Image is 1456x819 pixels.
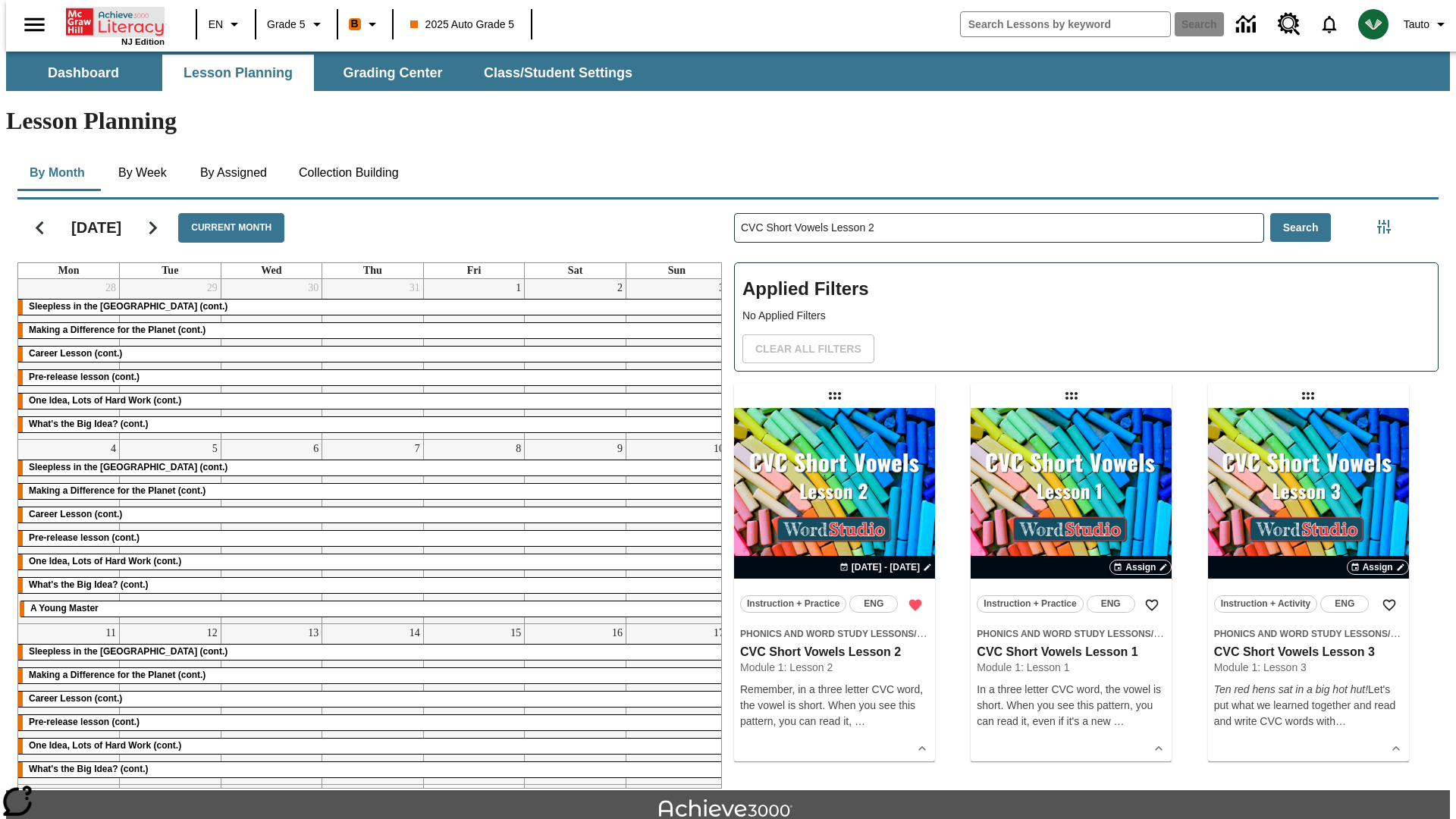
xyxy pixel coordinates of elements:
div: Search [722,193,1439,789]
td: August 15, 2025 [423,623,525,784]
span: Tauto [1404,17,1429,33]
a: Tuesday [158,263,181,278]
a: August 2, 2025 [614,279,626,297]
a: August 13, 2025 [305,624,322,642]
a: Monday [55,263,83,278]
span: Career Lesson (cont.) [29,348,122,359]
a: Saturday [565,263,585,278]
a: August 14, 2025 [406,624,423,642]
a: August 23, 2025 [609,785,626,803]
h1: Lesson Planning [6,107,1450,135]
h3: CVC Short Vowels Lesson 3 [1214,645,1403,661]
span: Topic: Phonics and Word Study Lessons/CVC Short Vowels [977,626,1166,642]
button: Instruction + Practice [740,595,846,613]
a: August 8, 2025 [513,440,524,458]
button: Dashboard [8,55,159,91]
button: By Month [17,155,97,191]
span: Making a Difference for the Planet (cont.) [29,670,206,680]
div: Draggable lesson: CVC Short Vowels Lesson 1 [1059,384,1084,408]
span: One Idea, Lots of Hard Work (cont.) [29,395,181,406]
a: August 17, 2025 [711,624,727,642]
div: Making a Difference for the Planet (cont.) [18,323,727,338]
span: … [855,715,865,727]
img: avatar image [1358,9,1389,39]
button: Class/Student Settings [472,55,645,91]
span: Assign [1125,560,1156,574]
a: Data Center [1227,4,1269,45]
span: Career Lesson (cont.) [29,693,122,704]
a: August 15, 2025 [507,624,524,642]
span: Topic: Phonics and Word Study Lessons/CVC Short Vowels [740,626,929,642]
span: … [1113,715,1124,727]
td: August 1, 2025 [423,279,525,440]
a: August 10, 2025 [711,440,727,458]
h3: CVC Short Vowels Lesson 2 [740,645,929,661]
button: Aug 22 - Aug 22 Choose Dates [836,560,935,574]
div: Sleepless in the Animal Kingdom (cont.) [18,645,727,660]
button: Grade: Grade 5, Select a grade [261,11,332,38]
a: August 12, 2025 [204,624,221,642]
button: Show Details [1385,737,1407,760]
input: Search Lessons By Keyword [735,214,1263,242]
div: Career Lesson (cont.) [18,507,727,522]
td: August 9, 2025 [525,439,626,623]
div: Sleepless in the Animal Kingdom (cont.) [18,300,727,315]
span: Pre-release lesson (cont.) [29,532,140,543]
button: Lesson Planning [162,55,314,91]
a: August 6, 2025 [310,440,322,458]
td: August 4, 2025 [18,439,120,623]
div: lesson details [971,408,1172,761]
td: August 17, 2025 [626,623,727,784]
span: Pre-release lesson (cont.) [29,372,140,382]
a: July 31, 2025 [406,279,423,297]
button: Assign Choose Dates [1109,560,1172,575]
button: Show Details [911,737,934,760]
a: August 24, 2025 [711,785,727,803]
span: A Young Master [30,603,99,613]
span: Phonics and Word Study Lessons [1214,629,1388,639]
p: Let's put what we learned together and read and write CVC words wit [1214,682,1403,730]
span: Sleepless in the Animal Kingdom (cont.) [29,646,227,657]
button: Remove from Favorites [902,591,929,619]
span: ENG [1101,596,1121,612]
span: Assign [1363,560,1393,574]
div: Career Lesson (cont.) [18,347,727,362]
div: What's the Big Idea? (cont.) [18,417,727,432]
span: CVC Short Vowels [917,629,996,639]
span: … [1335,715,1346,727]
span: ENG [864,596,883,612]
a: Home [66,7,165,37]
button: Profile/Settings [1398,11,1456,38]
button: Grading Center [317,55,469,91]
a: Notifications [1310,5,1349,44]
td: July 29, 2025 [120,279,221,440]
button: Show Details [1147,737,1170,760]
button: Current Month [178,213,284,243]
p: No Applied Filters [742,308,1430,324]
a: August 11, 2025 [103,624,119,642]
button: Assign Choose Dates [1347,560,1409,575]
span: CVC Short Vowels [1153,629,1232,639]
td: August 16, 2025 [525,623,626,784]
button: Add to Favorites [1376,591,1403,619]
span: Topic: Phonics and Word Study Lessons/CVC Short Vowels [1214,626,1403,642]
div: In a three letter CVC word, the vowel is short. When you see this pattern, you can read it, even ... [977,682,1166,730]
span: / [914,627,927,639]
button: Open side menu [12,2,57,47]
a: Friday [464,263,485,278]
div: What's the Big Idea? (cont.) [18,578,727,593]
div: Sleepless in the Animal Kingdom (cont.) [18,460,727,475]
div: Applied Filters [734,262,1439,372]
span: Making a Difference for the Planet (cont.) [29,325,206,335]
button: Search [1270,213,1332,243]
div: A Young Master [20,601,726,617]
span: ENG [1335,596,1354,612]
td: July 30, 2025 [221,279,322,440]
button: By Assigned [188,155,279,191]
button: Filters Side menu [1369,212,1399,242]
a: Resource Center, Will open in new tab [1269,4,1310,45]
input: search field [961,12,1170,36]
h2: [DATE] [71,218,121,237]
button: By Week [105,155,180,191]
span: One Idea, Lots of Hard Work (cont.) [29,556,181,566]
